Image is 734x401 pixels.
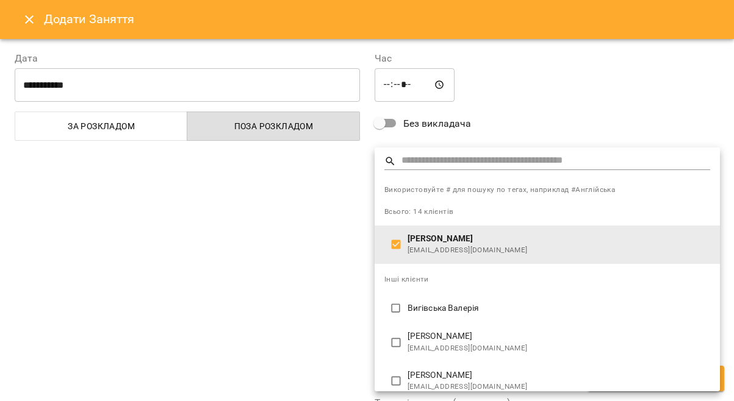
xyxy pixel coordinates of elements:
[384,275,429,283] span: Інші клієнти
[408,233,710,245] p: [PERSON_NAME]
[408,302,710,314] p: Вигівська Валерія
[384,184,710,196] span: Використовуйте # для пошуку по тегах, наприклад #Англійська
[408,381,710,393] span: [EMAIL_ADDRESS][DOMAIN_NAME]
[384,207,453,216] span: Всього: 14 клієнтів
[408,369,710,381] p: [PERSON_NAME]
[408,244,710,257] span: [EMAIL_ADDRESS][DOMAIN_NAME]
[408,330,710,342] p: [PERSON_NAME]
[408,342,710,355] span: [EMAIL_ADDRESS][DOMAIN_NAME]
